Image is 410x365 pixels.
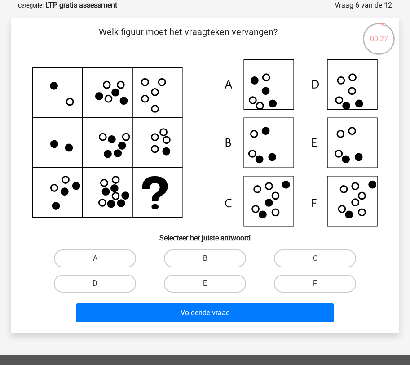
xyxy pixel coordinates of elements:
label: C [274,249,356,267]
label: A [54,249,136,267]
label: F [274,275,356,293]
strong: LTP gratis assessment [45,1,117,9]
label: E [164,275,246,293]
h6: Selecteer het juiste antwoord [25,227,385,242]
label: B [164,249,246,267]
small: Categorie: [18,2,44,9]
label: D [54,275,136,293]
div: 00:27 [362,22,396,45]
p: Welk figuur moet het vraagteken vervangen? [25,25,351,52]
button: Volgende vraag [76,303,334,322]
